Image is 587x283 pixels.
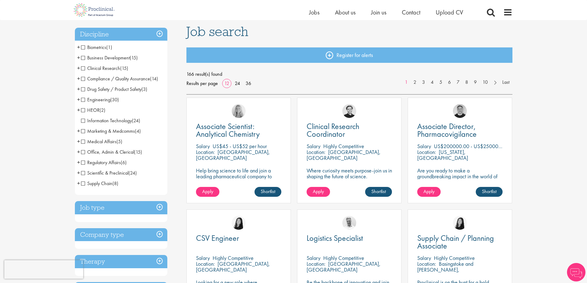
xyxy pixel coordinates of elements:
span: (8) [112,180,118,187]
a: About us [335,8,356,16]
p: [US_STATE], [GEOGRAPHIC_DATA] [417,148,468,161]
span: Logistics Specialist [307,233,363,243]
span: (14) [150,75,158,82]
span: (1) [106,44,112,51]
span: Regulatory Affairs [81,159,121,166]
span: Drug Safety / Product Safety [81,86,141,92]
p: [GEOGRAPHIC_DATA], [GEOGRAPHIC_DATA] [196,260,270,273]
span: Office, Admin & Clerical [81,149,134,155]
span: Salary [307,143,320,150]
span: + [77,63,80,73]
a: CSV Engineer [196,234,281,242]
span: (15) [120,65,128,71]
a: Jobs [309,8,320,16]
a: Apply [417,187,441,197]
span: (5) [116,138,122,145]
span: Apply [313,188,324,195]
span: Supply Chain [81,180,118,187]
span: + [77,158,80,167]
span: + [77,147,80,156]
a: Numhom Sudsok [232,216,246,230]
span: Associate Scientist: Analytical Chemistry [196,121,260,139]
span: + [77,168,80,177]
p: Where curiosity meets purpose-join us in shaping the future of science. [307,168,392,179]
p: [GEOGRAPHIC_DATA], [GEOGRAPHIC_DATA] [307,148,381,161]
p: Highly Competitive [213,254,254,261]
a: Shortlist [255,187,281,197]
span: Job search [186,23,248,40]
span: Biometrics [81,44,112,51]
span: (15) [134,149,142,155]
span: Compliance / Quality Assurance [81,75,158,82]
p: Highly Competitive [434,254,475,261]
span: Location: [417,260,436,267]
span: Information Technology [81,117,140,124]
img: Joshua Bye [342,216,356,230]
span: Location: [196,148,215,156]
h3: Company type [75,228,167,241]
span: Biometrics [81,44,106,51]
span: Engineering [81,96,110,103]
span: Compliance / Quality Assurance [81,75,150,82]
a: Shortlist [365,187,392,197]
span: (6) [121,159,127,166]
h3: Discipline [75,28,167,41]
img: Chatbot [567,263,585,281]
a: Numhom Sudsok [453,216,467,230]
span: (4) [135,128,141,134]
span: HEOR [81,107,100,113]
span: Scientific & Preclinical [81,170,128,176]
span: + [77,126,80,135]
span: Clinical Research Coordinator [307,121,359,139]
span: 166 result(s) found [186,70,512,79]
a: 1 [402,79,411,86]
a: Logistics Specialist [307,234,392,242]
span: + [77,137,80,146]
a: Register for alerts [186,47,512,63]
span: Supply Chain / Planning Associate [417,233,494,251]
span: Salary [417,254,431,261]
a: Upload CV [436,8,463,16]
span: Office, Admin & Clerical [81,149,142,155]
span: Associate Director, Pharmacovigilance [417,121,477,139]
a: 6 [445,79,454,86]
span: + [77,105,80,115]
img: Bo Forsen [453,104,467,118]
a: 10 [479,79,491,86]
span: Engineering [81,96,119,103]
p: Highly Competitive [323,143,364,150]
iframe: reCAPTCHA [4,260,83,279]
span: Business Development [81,55,138,61]
span: Marketing & Medcomms [81,128,135,134]
div: Therapy [75,255,167,268]
span: Salary [417,143,431,150]
span: Contact [402,8,420,16]
a: Supply Chain / Planning Associate [417,234,503,250]
a: Apply [307,187,330,197]
p: [GEOGRAPHIC_DATA], [GEOGRAPHIC_DATA] [307,260,381,273]
span: + [77,84,80,94]
p: Highly Competitive [323,254,364,261]
p: Basingstoke and [PERSON_NAME], [GEOGRAPHIC_DATA] [417,260,473,279]
img: Nico Kohlwes [342,104,356,118]
span: Location: [196,260,215,267]
p: US$45 - US$52 per hour [213,143,267,150]
span: + [77,42,80,52]
p: Are you ready to make a groundbreaking impact in the world of biotechnology? Join a growing compa... [417,168,503,197]
h3: Job type [75,201,167,214]
a: 24 [233,80,242,87]
span: Location: [417,148,436,156]
a: 3 [419,79,428,86]
a: 7 [454,79,463,86]
a: Shortlist [476,187,503,197]
span: (2) [100,107,105,113]
span: Medical Affairs [81,138,116,145]
a: Join us [371,8,386,16]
